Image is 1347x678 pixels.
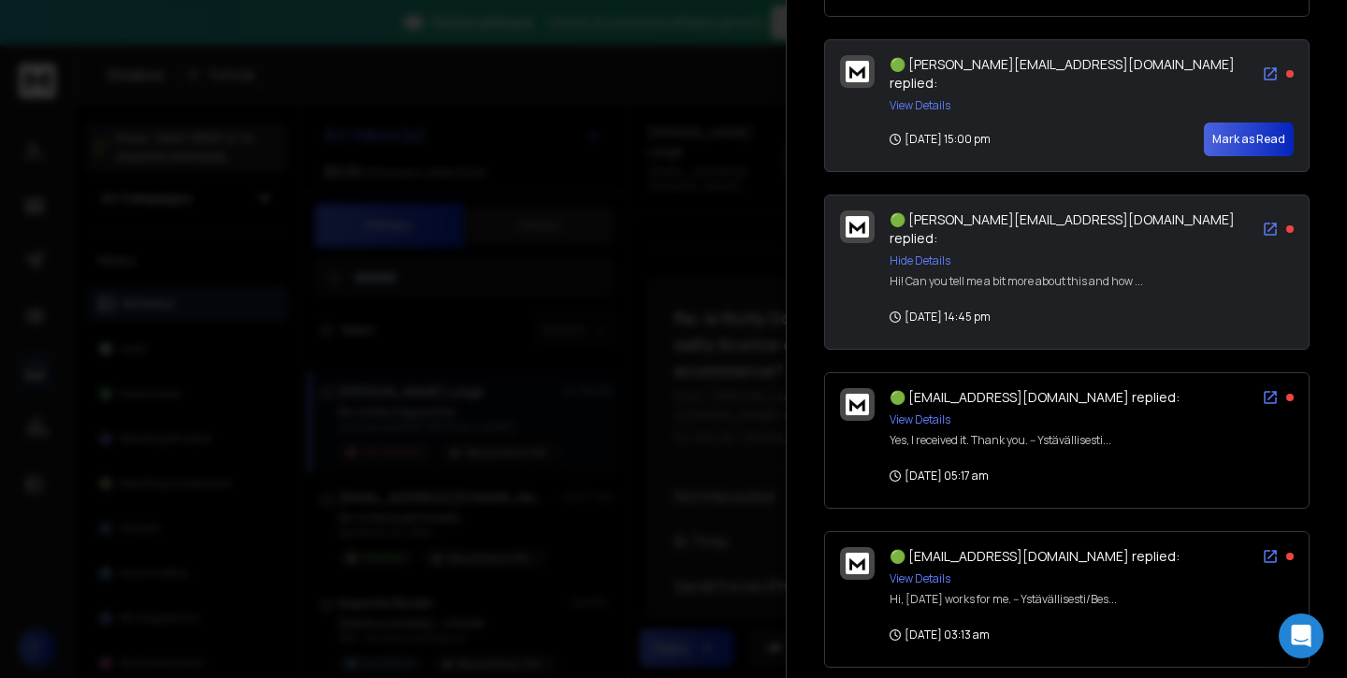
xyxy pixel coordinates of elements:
[890,469,989,483] p: [DATE] 05:17 am
[890,310,991,325] p: [DATE] 14:45 pm
[846,216,869,238] img: logo
[846,553,869,574] img: logo
[890,55,1235,92] span: 🟢 [PERSON_NAME][EMAIL_ADDRESS][DOMAIN_NAME] replied:
[890,388,1180,406] span: 🟢 [EMAIL_ADDRESS][DOMAIN_NAME] replied:
[890,628,990,642] p: [DATE] 03:13 am
[1279,613,1324,658] div: Open Intercom Messenger
[846,394,869,415] img: logo
[890,547,1180,565] span: 🟢 [EMAIL_ADDRESS][DOMAIN_NAME] replied:
[890,592,1117,607] div: Hi, [DATE] works for me. -- Ystävällisesti/Bes...
[890,274,1143,289] div: Hi! Can you tell me a bit more about this and how ...
[1204,123,1294,156] button: Mark as Read
[890,98,950,113] button: View Details
[890,433,1111,448] div: Yes, I received it. Thank you. -- Ystävällisesti...
[890,210,1235,247] span: 🟢 [PERSON_NAME][EMAIL_ADDRESS][DOMAIN_NAME] replied:
[890,571,950,586] button: View Details
[890,253,950,268] button: Hide Details
[890,412,950,427] button: View Details
[890,132,991,147] p: [DATE] 15:00 pm
[846,61,869,82] img: logo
